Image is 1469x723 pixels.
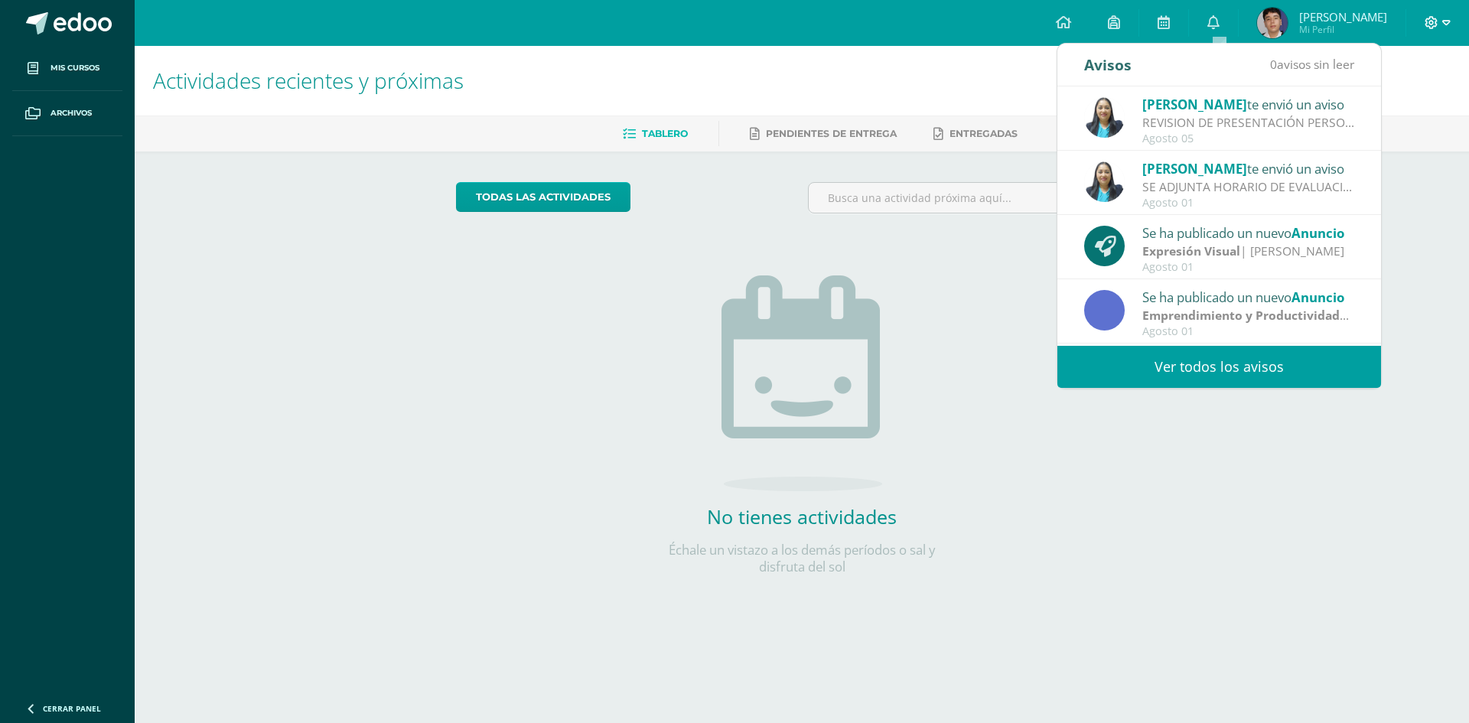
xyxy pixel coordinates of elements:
span: [PERSON_NAME] [1299,9,1387,24]
input: Busca una actividad próxima aquí... [809,183,1148,213]
a: Pendientes de entrega [750,122,897,146]
a: Archivos [12,91,122,136]
img: 49168807a2b8cca0ef2119beca2bd5ad.png [1084,97,1125,138]
div: SE ADJUNTA HORARIO DE EVALUACIONES: Saludos cordiales, se adjunta horario de evaluaciones para la... [1142,178,1355,196]
span: Mis cursos [50,62,99,74]
img: no_activities.png [721,275,882,491]
span: [PERSON_NAME] [1142,160,1247,177]
div: Agosto 05 [1142,132,1355,145]
div: Avisos [1084,44,1132,86]
div: | [PERSON_NAME] [1142,243,1355,260]
span: Archivos [50,107,92,119]
div: te envió un aviso [1142,94,1355,114]
a: todas las Actividades [456,182,630,212]
strong: Emprendimiento y Productividad [1142,307,1349,324]
img: 30d4cb0020ab827927e67cb8ef2bd6ce.png [1257,8,1288,38]
a: Entregadas [933,122,1018,146]
a: Mis cursos [12,46,122,91]
div: te envió un aviso [1142,158,1355,178]
div: Se ha publicado un nuevo [1142,287,1355,307]
span: Cerrar panel [43,703,101,714]
span: Mi Perfil [1299,23,1387,36]
a: Ver todos los avisos [1057,346,1381,388]
span: 0 [1270,56,1277,73]
img: 49168807a2b8cca0ef2119beca2bd5ad.png [1084,161,1125,202]
div: Agosto 01 [1142,325,1355,338]
span: Entregadas [949,128,1018,139]
span: Anuncio [1291,224,1344,242]
div: Se ha publicado un nuevo [1142,223,1355,243]
p: Échale un vistazo a los demás períodos o sal y disfruta del sol [649,542,955,575]
div: REVISION DE PRESENTACIÓN PERSONAL: Saludos Cordiales Les recordamos que estamos en evaluaciones d... [1142,114,1355,132]
span: Pendientes de entrega [766,128,897,139]
div: | [PERSON_NAME] [1142,307,1355,324]
span: Actividades recientes y próximas [153,66,464,95]
span: Anuncio [1291,288,1344,306]
strong: Expresión Visual [1142,243,1240,259]
div: Agosto 01 [1142,197,1355,210]
span: avisos sin leer [1270,56,1354,73]
span: [PERSON_NAME] [1142,96,1247,113]
div: Agosto 01 [1142,261,1355,274]
h2: No tienes actividades [649,503,955,529]
span: Tablero [642,128,688,139]
a: Tablero [623,122,688,146]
